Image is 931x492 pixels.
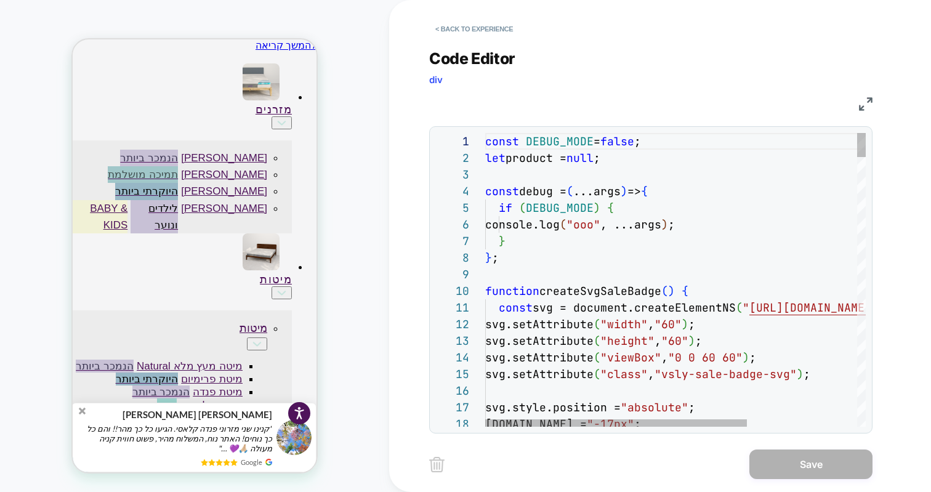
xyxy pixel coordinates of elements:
span: product = [506,151,566,165]
span: const [485,134,519,148]
span: ) [668,284,675,298]
div: 16 [436,382,469,399]
span: ) [594,201,600,215]
span: "ooo" [566,217,600,232]
span: , [655,334,661,348]
div: 10 [436,283,469,299]
span: false [600,134,634,148]
span: function [485,284,539,298]
div: הנמכר ביותר [3,320,61,333]
span: ; [688,400,695,414]
span: { [607,201,614,215]
span: [URL][DOMAIN_NAME] [749,300,871,315]
span: svg.style.position = [485,400,621,414]
button: < Back to experience [429,19,519,39]
div: 1 [436,133,469,150]
div: הנמכר ביותר [60,346,118,359]
span: svg.setAttribute [485,367,594,381]
span: ; [668,217,675,232]
span: "קנינו שני מזרוני פנדה קלאסי. הגיעו כל כך מהר!! והם כל כך נוחים! האתר נוח, המשלוח מהיר, פשוט חווי... [4,384,199,414]
span: ) [743,350,749,365]
button: Save [749,450,873,479]
span: "0 0 60 60" [668,350,743,365]
span: } [485,251,492,265]
span: ; [492,251,499,265]
div: היוקרתי ביותר [42,143,105,160]
span: } [499,234,506,248]
span: ( [661,284,668,298]
span: = [594,134,600,148]
span: => [627,184,641,198]
div: 18 [436,416,469,432]
div: היוקרתי ביותר [43,333,106,346]
span: "height" [600,334,655,348]
span: DEBUG_MODE [526,201,594,215]
span: "viewBox" [600,350,661,365]
span: "60" [661,334,688,348]
div: 14 [436,349,469,366]
div: 11 [436,299,469,316]
span: ; [688,317,695,331]
span: if [499,201,512,215]
span: , [648,367,655,381]
span: svg.setAttribute [485,317,594,331]
span: Google [168,417,190,428]
span: ( [560,217,566,232]
span: [PERSON_NAME] [PERSON_NAME] [50,368,199,382]
span: ; [634,417,641,431]
span: "absolute" [621,400,688,414]
span: null [566,151,594,165]
img: fullscreen [859,97,873,111]
span: { [641,184,648,198]
span: const [499,300,533,315]
div: 4 [436,183,469,200]
div: 7 [436,233,469,249]
span: ) [682,317,688,331]
span: ...args [573,184,621,198]
span: ( [594,317,600,331]
span: let [485,151,506,165]
span: svg.setAttribute [485,350,594,365]
img: provesource review source [193,419,199,426]
span: ( [594,334,600,348]
span: [DOMAIN_NAME] = [485,417,587,431]
span: svg.setAttribute [485,334,594,348]
div: 17 [436,399,469,416]
div: חדש [84,359,104,372]
span: , [648,317,655,331]
span: " [743,300,749,315]
img: delete [429,457,445,472]
span: ( [594,367,600,381]
span: ( [519,201,526,215]
span: ( [594,350,600,365]
div: 12 [436,316,469,333]
span: DEBUG_MODE [526,134,594,148]
span: "class" [600,367,648,381]
div: תמיכה מושלמת [35,127,105,143]
span: ( [736,300,743,315]
span: Code Editor [429,49,515,68]
div: 3 [436,166,469,183]
div: לילדים ונוער [58,161,105,194]
span: createSvgSaleBadge [539,284,661,298]
div: 15 [436,366,469,382]
span: "60" [655,317,682,331]
img: provesource social proof notification image [204,381,239,416]
span: { [682,284,688,298]
span: const [485,184,519,198]
div: 9 [436,266,469,283]
span: "width" [600,317,648,331]
span: console.log [485,217,560,232]
span: ; [695,334,702,348]
span: ; [594,151,600,165]
span: div [429,74,443,86]
span: ; [634,134,641,148]
div: 6 [436,216,469,233]
span: ) [661,217,668,232]
span: ; [804,367,810,381]
span: ; [749,350,756,365]
span: ( [566,184,573,198]
span: ) [797,367,804,381]
span: ) [688,334,695,348]
span: "vsly-sale-badge-svg" [655,367,797,381]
